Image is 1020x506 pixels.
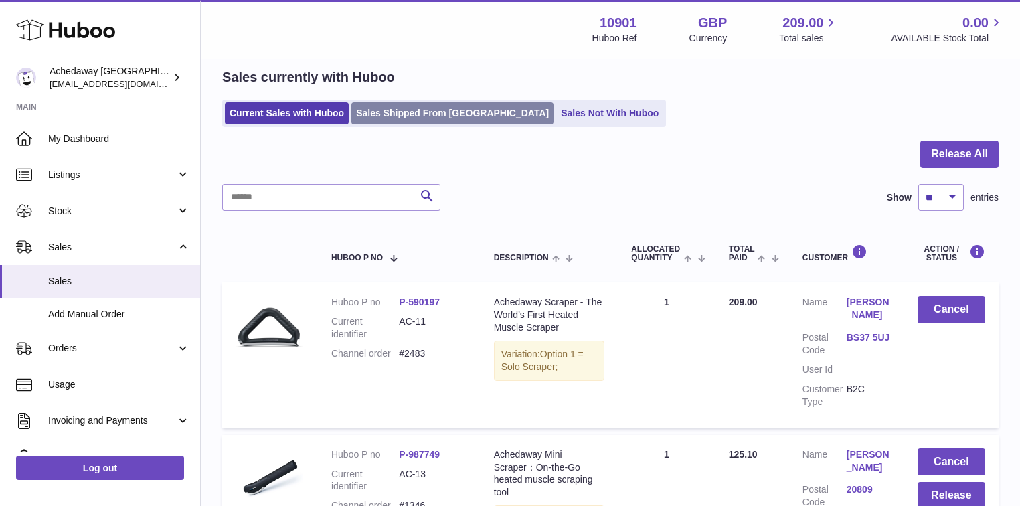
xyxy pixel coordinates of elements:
[782,14,823,32] span: 209.00
[779,14,839,45] a: 209.00 Total sales
[847,383,891,408] dd: B2C
[16,456,184,480] a: Log out
[970,191,999,204] span: entries
[399,315,466,341] dd: AC-11
[48,275,190,288] span: Sales
[891,32,1004,45] span: AVAILABLE Stock Total
[48,205,176,218] span: Stock
[847,483,891,496] a: 20809
[729,245,755,262] span: Total paid
[399,449,440,460] a: P-987749
[351,102,554,124] a: Sales Shipped From [GEOGRAPHIC_DATA]
[50,65,170,90] div: Achedaway [GEOGRAPHIC_DATA]
[48,308,190,321] span: Add Manual Order
[847,331,891,344] a: BS37 5UJ
[48,342,176,355] span: Orders
[331,315,399,341] dt: Current identifier
[962,14,989,32] span: 0.00
[689,32,728,45] div: Currency
[918,448,985,476] button: Cancel
[918,296,985,323] button: Cancel
[618,282,715,428] td: 1
[50,78,197,89] span: [EMAIL_ADDRESS][DOMAIN_NAME]
[48,450,190,463] span: Cases
[331,468,399,493] dt: Current identifier
[802,383,847,408] dt: Customer Type
[847,448,891,474] a: [PERSON_NAME]
[48,133,190,145] span: My Dashboard
[494,254,549,262] span: Description
[331,347,399,360] dt: Channel order
[48,414,176,427] span: Invoicing and Payments
[399,468,466,493] dd: AC-13
[779,32,839,45] span: Total sales
[698,14,727,32] strong: GBP
[225,102,349,124] a: Current Sales with Huboo
[48,169,176,181] span: Listings
[331,254,383,262] span: Huboo P no
[331,448,399,461] dt: Huboo P no
[918,244,985,262] div: Action / Status
[494,448,605,499] div: Achedaway Mini Scraper：On-the-Go heated muscle scraping tool
[399,297,440,307] a: P-590197
[222,68,395,86] h2: Sales currently with Huboo
[592,32,637,45] div: Huboo Ref
[802,244,891,262] div: Customer
[399,347,466,360] dd: #2483
[48,378,190,391] span: Usage
[556,102,663,124] a: Sales Not With Huboo
[331,296,399,309] dt: Huboo P no
[16,68,36,88] img: admin@newpb.co.uk
[729,297,758,307] span: 209.00
[802,331,847,357] dt: Postal Code
[236,296,303,363] img: Achedaway-Muscle-Scraper.png
[729,449,758,460] span: 125.10
[802,296,847,325] dt: Name
[631,245,681,262] span: ALLOCATED Quantity
[600,14,637,32] strong: 10901
[494,341,605,381] div: Variation:
[920,141,999,168] button: Release All
[887,191,912,204] label: Show
[847,296,891,321] a: [PERSON_NAME]
[891,14,1004,45] a: 0.00 AVAILABLE Stock Total
[494,296,605,334] div: Achedaway Scraper - The World’s First Heated Muscle Scraper
[48,241,176,254] span: Sales
[501,349,584,372] span: Option 1 = Solo Scraper;
[802,363,847,376] dt: User Id
[802,448,847,477] dt: Name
